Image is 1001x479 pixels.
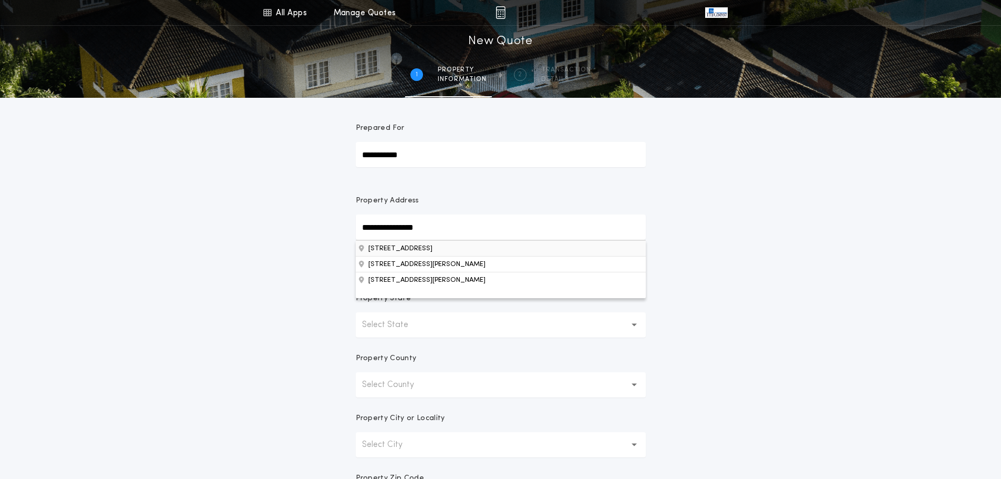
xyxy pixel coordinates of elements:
span: information [438,75,487,84]
p: Property City or Locality [356,413,445,424]
p: Property Address [356,196,646,206]
p: Select City [362,439,419,451]
p: Select State [362,319,425,331]
button: Select State [356,312,646,338]
img: vs-icon [705,7,727,18]
h2: 2 [518,70,522,79]
p: Prepared For [356,123,405,134]
button: Select County [356,372,646,398]
p: Property State [356,293,411,304]
p: Property County [356,353,417,364]
span: details [541,75,591,84]
span: Transaction [541,66,591,74]
button: Property Address[STREET_ADDRESS][PERSON_NAME][STREET_ADDRESS][PERSON_NAME] [356,240,646,256]
button: Property Address[STREET_ADDRESS][STREET_ADDRESS][PERSON_NAME] [356,272,646,288]
button: Select City [356,432,646,457]
input: Prepared For [356,142,646,167]
h1: New Quote [468,33,532,50]
p: Select County [362,379,431,391]
img: img [496,6,505,19]
button: Property Address[STREET_ADDRESS][STREET_ADDRESS][PERSON_NAME] [356,256,646,272]
span: Property [438,66,487,74]
h2: 1 [416,70,418,79]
